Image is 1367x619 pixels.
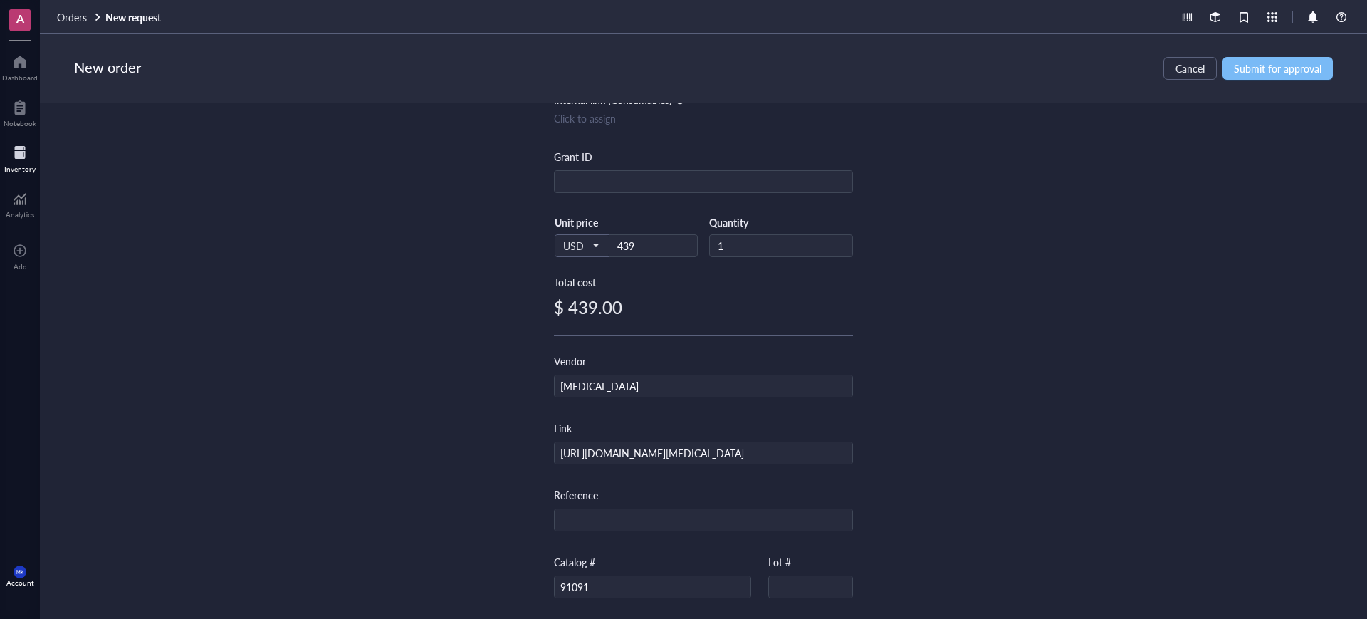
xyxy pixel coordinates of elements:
[4,119,36,128] div: Notebook
[555,216,644,229] div: Unit price
[1175,63,1205,74] span: Cancel
[554,149,592,165] div: Grant ID
[1234,63,1321,74] span: Submit for approval
[709,216,853,229] div: Quantity
[4,96,36,128] a: Notebook
[4,142,36,173] a: Inventory
[563,239,598,252] span: USD
[554,353,586,369] div: Vendor
[6,578,34,587] div: Account
[6,210,34,219] div: Analytics
[16,569,23,575] span: MK
[554,554,595,570] div: Catalog #
[554,296,853,318] div: $ 439.00
[105,11,164,24] a: New request
[57,11,103,24] a: Orders
[14,262,27,271] div: Add
[554,274,853,290] div: Total cost
[2,51,38,82] a: Dashboard
[2,73,38,82] div: Dashboard
[57,10,87,24] span: Orders
[1222,57,1333,80] button: Submit for approval
[4,165,36,173] div: Inventory
[6,187,34,219] a: Analytics
[16,9,24,27] span: A
[768,554,791,570] div: Lot #
[554,487,598,503] div: Reference
[1163,57,1217,80] button: Cancel
[74,57,141,80] div: New order
[554,110,853,126] div: Click to assign
[554,420,572,436] div: Link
